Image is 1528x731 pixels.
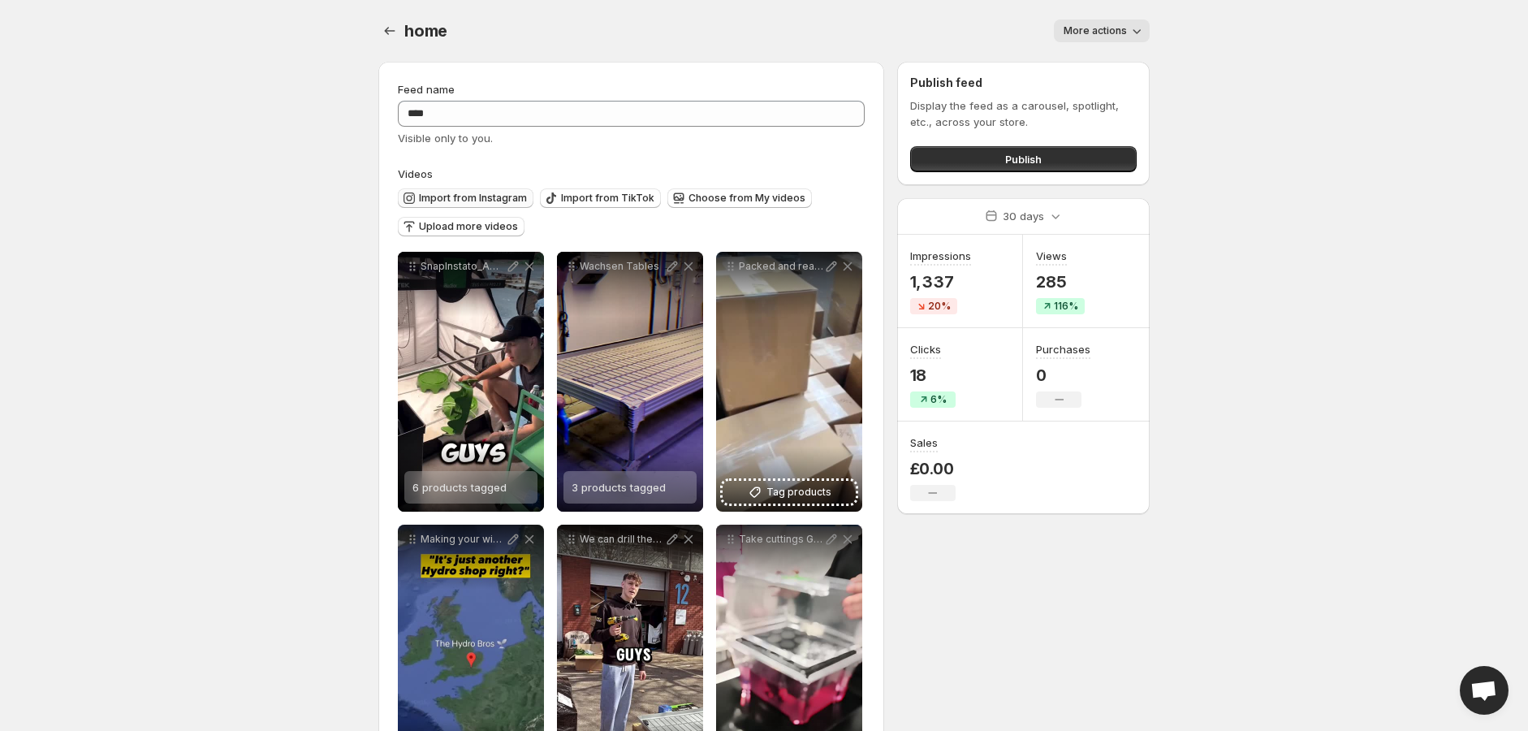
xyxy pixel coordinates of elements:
p: Packed and ready to go Your onlines going out [DATE] Its a buyers market with all the competition... [739,260,823,273]
p: SnapInstato_AQNu0Ecg4vvJh9UAIpaWrsdGB8gMNJbBSjAzu3o8SOCXsjAg7VBMSoPQUV8RHJGCITv0nRRL4tlRDiiZ0gKZz... [421,260,505,273]
h3: Impressions [910,248,971,264]
h2: Publish feed [910,75,1137,91]
span: home [404,21,447,41]
p: Display the feed as a carousel, spotlight, etc., across your store. [910,97,1137,130]
span: Upload more videos [419,220,518,233]
p: £0.00 [910,459,956,478]
span: Visible only to you. [398,132,493,145]
p: 1,337 [910,272,971,292]
span: 6 products tagged [412,481,507,494]
span: 3 products tagged [572,481,666,494]
p: Take cuttings Give them the turbo start Roots in record time xstreampropagator Making your wins o... [739,533,823,546]
span: Choose from My videos [688,192,805,205]
span: Publish [1005,151,1042,167]
button: Choose from My videos [667,188,812,208]
h3: Sales [910,435,938,451]
button: Upload more videos [398,217,524,236]
div: Open chat [1460,666,1509,715]
span: Import from TikTok [561,192,654,205]
h3: Views [1036,248,1067,264]
p: Wachsen Tables [580,260,664,273]
p: 0 [1036,365,1090,385]
button: Settings [378,19,401,42]
button: Publish [910,146,1137,172]
div: Wachsen Tables3 products tagged [557,252,703,512]
div: Packed and ready to go Your onlines going out [DATE] Its a buyers market with all the competition... [716,252,862,512]
span: 20% [928,300,951,313]
button: Import from Instagram [398,188,533,208]
button: Import from TikTok [540,188,661,208]
span: Import from Instagram [419,192,527,205]
h3: Clicks [910,341,941,357]
span: 6% [930,393,947,406]
span: More actions [1064,24,1127,37]
p: We can drill these holes in for you before we deliver danishtray thehydrobros [580,533,664,546]
h3: Purchases [1036,341,1090,357]
p: 285 [1036,272,1085,292]
p: Making your wins our priority WeGotYou thehydrobros WeGotYou Making Growing Great Again We Delive... [421,533,505,546]
span: Tag products [766,484,831,500]
span: Videos [398,167,433,180]
p: 18 [910,365,956,385]
button: More actions [1054,19,1150,42]
span: 116% [1054,300,1078,313]
span: Feed name [398,83,455,96]
div: SnapInstato_AQNu0Ecg4vvJh9UAIpaWrsdGB8gMNJbBSjAzu3o8SOCXsjAg7VBMSoPQUV8RHJGCITv0nRRL4tlRDiiZ0gKZz... [398,252,544,512]
p: 30 days [1003,208,1044,224]
button: Tag products [723,481,856,504]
